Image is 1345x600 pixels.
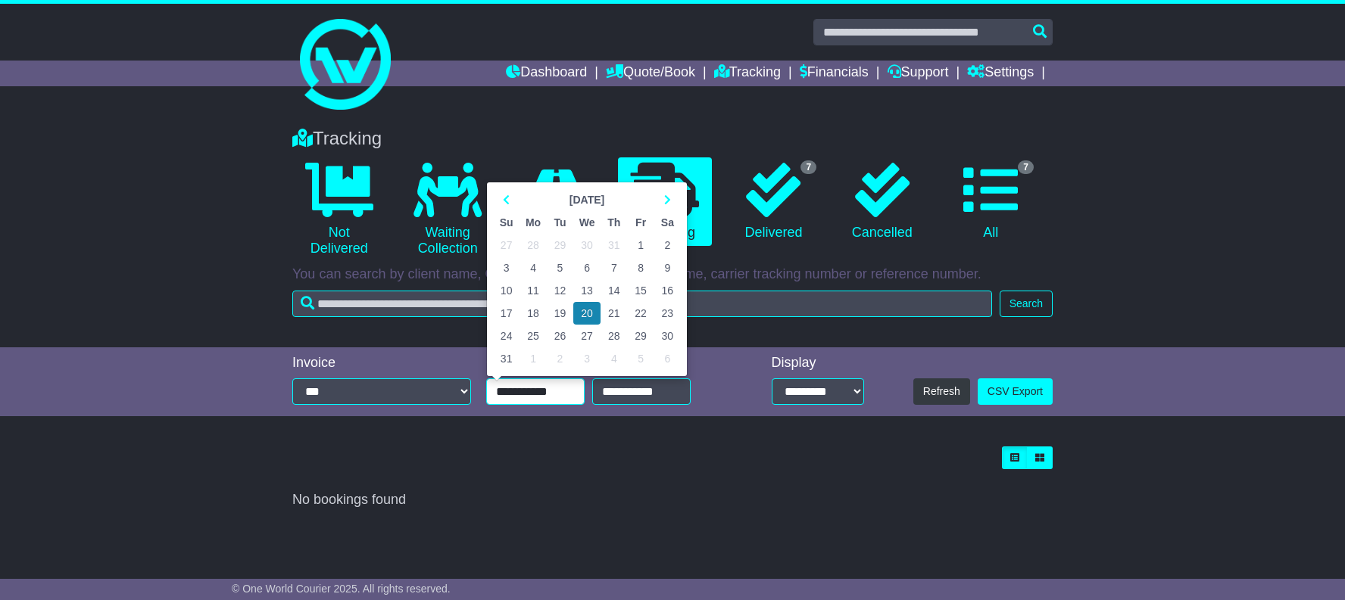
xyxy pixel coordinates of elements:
span: 7 [800,160,816,174]
td: 29 [547,234,573,256]
td: 18 [520,302,547,325]
a: Settings [967,61,1034,86]
div: Display [772,355,864,372]
td: 4 [520,256,547,279]
td: 21 [601,302,627,325]
td: 9 [654,256,681,279]
p: You can search by client name, OWC tracking number, carrier name, carrier tracking number or refe... [292,266,1053,283]
div: Invoice [292,355,471,372]
a: Support [888,61,949,86]
td: 16 [654,279,681,302]
th: Su [493,211,520,234]
th: Select Month [520,188,654,211]
td: 27 [573,325,601,347]
td: 12 [547,279,573,302]
td: 20 [573,302,601,325]
th: Sa [654,211,681,234]
td: 19 [547,302,573,325]
td: 4 [601,347,627,370]
a: 7 All [944,157,1038,247]
td: 11 [520,279,547,302]
span: 7 [1018,160,1034,174]
a: 7 Delivered [727,157,820,247]
td: 7 [601,256,627,279]
td: 3 [493,256,520,279]
div: No bookings found [292,492,1053,508]
td: 5 [547,256,573,279]
a: Not Delivered [292,157,385,263]
td: 31 [493,347,520,370]
button: Refresh [913,378,970,405]
th: Fr [627,211,654,234]
a: Waiting Collection [401,157,494,263]
td: 17 [493,302,520,325]
td: 3 [573,347,601,370]
th: We [573,211,601,234]
a: In Transit [510,157,603,247]
td: 8 [627,256,654,279]
td: 31 [601,234,627,256]
a: Financials [800,61,869,86]
td: 6 [573,256,601,279]
td: 6 [654,347,681,370]
a: Tracking [714,61,781,86]
td: 24 [493,325,520,347]
td: 13 [573,279,601,302]
td: 28 [520,234,547,256]
td: 2 [654,234,681,256]
td: 22 [627,302,654,325]
td: 30 [654,325,681,347]
a: CSV Export [978,378,1053,405]
span: © One World Courier 2025. All rights reserved. [232,583,451,595]
td: 2 [547,347,573,370]
td: 1 [627,234,654,256]
td: 15 [627,279,654,302]
button: Search [1000,291,1053,317]
td: 1 [520,347,547,370]
td: 14 [601,279,627,302]
td: 26 [547,325,573,347]
td: 30 [573,234,601,256]
div: Tracking [285,128,1060,150]
a: Cancelled [835,157,928,247]
td: 5 [627,347,654,370]
th: Th [601,211,627,234]
a: Quote/Book [606,61,695,86]
a: Dashboard [506,61,587,86]
td: 25 [520,325,547,347]
td: 29 [627,325,654,347]
td: 10 [493,279,520,302]
td: 27 [493,234,520,256]
th: Tu [547,211,573,234]
a: Delivering [618,157,711,247]
th: Mo [520,211,547,234]
td: 23 [654,302,681,325]
td: 28 [601,325,627,347]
